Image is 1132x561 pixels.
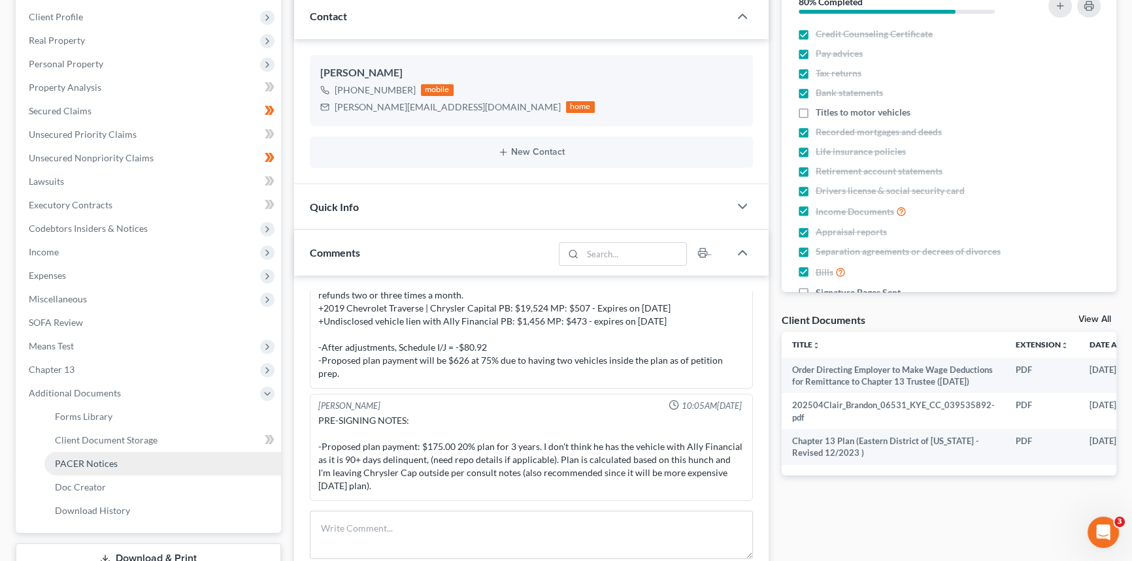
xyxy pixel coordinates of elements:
span: Doc Creator [55,481,106,492]
span: Bills [816,266,833,279]
span: Separation agreements or decrees of divorces [816,245,1001,258]
a: SOFA Review [18,311,281,334]
span: Client Document Storage [55,434,158,445]
span: Pay advices [816,47,863,60]
span: Unsecured Nonpriority Claims [29,152,154,163]
a: PACER Notices [44,452,281,475]
div: Petition Preparer Notes: -He has an undisclosed auto loan with Ally Financial. Pls ask about this... [318,210,744,380]
td: Order Directing Employer to Make Wage Deductions for Remittance to Chapter 13 Trustee ([DATE]) [782,358,1005,394]
span: Means Test [29,340,74,351]
span: Personal Property [29,58,103,69]
div: [PERSON_NAME] [320,65,742,81]
td: PDF [1005,429,1079,465]
span: Drivers license & social security card [816,184,965,197]
div: mobile [421,84,454,96]
span: Bank statements [816,86,883,99]
span: Income [29,246,59,257]
span: Lawsuits [29,176,64,187]
a: Titleunfold_more [792,340,820,349]
a: Secured Claims [18,99,281,123]
a: Forms Library [44,405,281,428]
span: Recorded mortgages and deeds [816,125,942,138]
span: Retirement account statements [816,165,942,178]
td: Chapter 13 Plan (Eastern District of [US_STATE] - Revised 12/2023 ) [782,429,1005,465]
span: Forms Library [55,411,112,422]
span: 10:05AM[DATE] [682,400,742,412]
span: PACER Notices [55,458,118,469]
input: Search... [582,243,686,265]
span: Tax returns [816,67,861,80]
span: Comments [310,246,360,259]
span: Secured Claims [29,105,92,116]
a: View All [1078,315,1111,324]
span: Additional Documents [29,387,121,398]
a: Download History [44,499,281,522]
span: Property Analysis [29,82,101,93]
span: Credit Counseling Certificate [816,27,933,40]
span: 3 [1114,517,1125,527]
a: Doc Creator [44,475,281,499]
a: Client Document Storage [44,428,281,452]
div: [PERSON_NAME] [318,400,380,412]
a: Executory Contracts [18,193,281,217]
span: Income Documents [816,205,894,218]
span: Codebtors Insiders & Notices [29,223,148,234]
span: Life insurance policies [816,145,906,158]
a: Unsecured Nonpriority Claims [18,146,281,170]
span: Expenses [29,270,66,281]
a: Extensionunfold_more [1016,340,1069,349]
span: Signature Pages Sent [816,286,901,299]
div: Client Documents [782,313,865,327]
iframe: Intercom live chat [1088,517,1119,548]
span: Titles to motor vehicles [816,106,910,119]
a: Lawsuits [18,170,281,193]
span: SOFA Review [29,317,83,328]
div: [PHONE_NUMBER] [335,84,416,97]
button: New Contact [320,147,742,157]
span: Quick Info [310,200,359,213]
td: 202504Clair_Brandon_06531_KYE_CC_039535892-pdf [782,393,1005,429]
span: Appraisal reports [816,225,887,238]
div: home [566,101,595,113]
td: PDF [1005,358,1079,394]
span: Client Profile [29,11,83,22]
td: PDF [1005,393,1079,429]
span: Unsecured Priority Claims [29,129,137,140]
a: Property Analysis [18,76,281,99]
span: Executory Contracts [29,199,112,210]
span: Chapter 13 [29,364,75,375]
i: unfold_more [1061,342,1069,349]
span: Real Property [29,35,85,46]
a: Unsecured Priority Claims [18,123,281,146]
span: Miscellaneous [29,293,87,304]
div: PRE-SIGNING NOTES: -Proposed plan payment: $175.00 20% plan for 3 years. I don't think he has the... [318,414,744,492]
i: unfold_more [812,342,820,349]
span: Contact [310,10,347,22]
span: Download History [55,505,130,516]
div: [PERSON_NAME][EMAIL_ADDRESS][DOMAIN_NAME] [335,101,561,114]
